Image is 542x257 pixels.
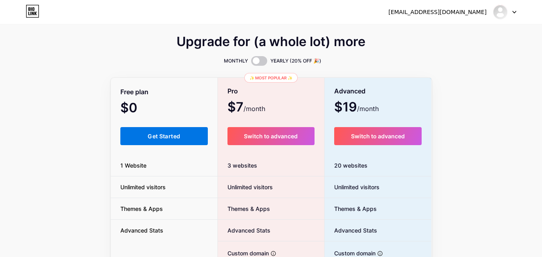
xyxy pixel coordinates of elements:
[120,85,148,99] span: Free plan
[120,103,159,114] span: $0
[218,183,273,191] span: Unlimited visitors
[177,37,365,47] span: Upgrade for (a whole lot) more
[270,57,321,65] span: YEARLY (20% OFF 🎉)
[244,133,298,140] span: Switch to advanced
[227,102,265,113] span: $7
[334,84,365,98] span: Advanced
[244,104,265,113] span: /month
[325,155,432,176] div: 20 websites
[111,226,173,235] span: Advanced Stats
[111,183,175,191] span: Unlimited visitors
[218,155,324,176] div: 3 websites
[325,183,380,191] span: Unlimited visitors
[227,84,238,98] span: Pro
[325,204,377,213] span: Themes & Apps
[357,104,379,113] span: /month
[218,226,270,235] span: Advanced Stats
[334,102,379,113] span: $19
[493,4,508,20] img: bodybalancemed
[227,127,315,145] button: Switch to advanced
[351,133,405,140] span: Switch to advanced
[388,8,487,16] div: [EMAIL_ADDRESS][DOMAIN_NAME]
[111,161,156,170] span: 1 Website
[111,204,173,213] span: Themes & Apps
[334,127,422,145] button: Switch to advanced
[120,127,208,145] button: Get Started
[224,57,248,65] span: MONTHLY
[148,133,180,140] span: Get Started
[218,204,270,213] span: Themes & Apps
[325,226,377,235] span: Advanced Stats
[244,73,298,83] div: ✨ Most popular ✨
